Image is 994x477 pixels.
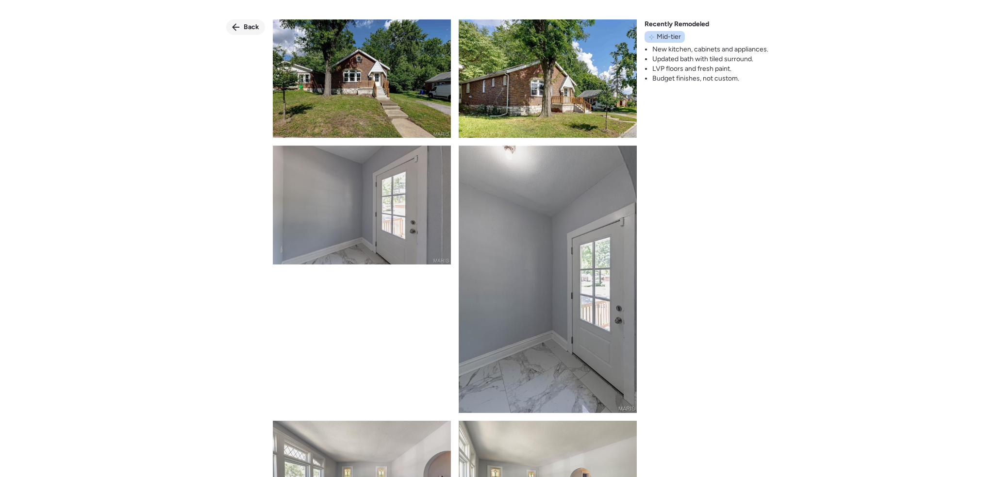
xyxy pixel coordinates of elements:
[652,64,768,74] li: LVP floors and fresh paint.
[652,45,768,54] li: New kitchen, cabinets and appliances.
[459,19,637,138] img: product
[459,146,637,413] img: product
[273,146,451,264] img: product
[652,74,768,83] li: Budget finishes, not custom.
[273,19,451,138] img: product
[244,22,259,32] span: Back
[652,54,768,64] li: Updated bath with tiled surround.
[657,32,681,42] span: Mid-tier
[645,19,709,29] span: Recently Remodeled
